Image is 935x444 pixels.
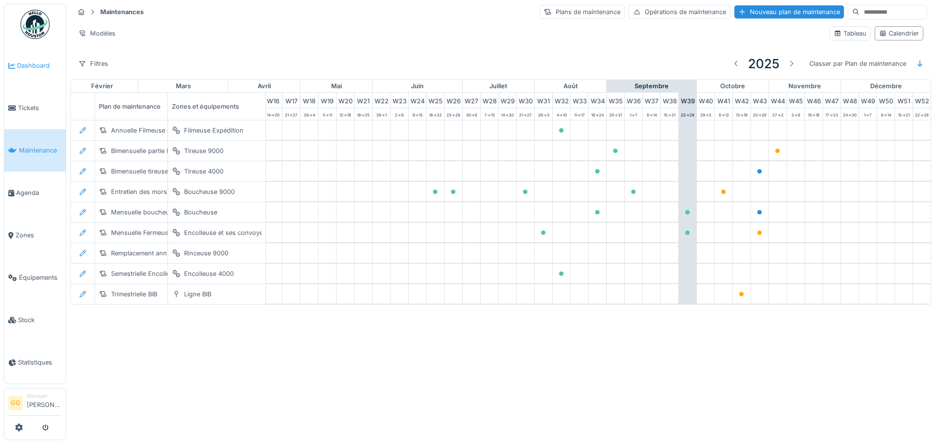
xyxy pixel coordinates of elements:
div: Plan de maintenance [95,93,192,120]
div: W 42 [733,93,750,108]
div: W 31 [535,93,552,108]
div: W 40 [697,93,714,108]
a: Maintenance [4,129,66,172]
div: Tireuse 4000 [184,167,224,176]
span: Statistiques [18,358,62,367]
div: Entretien des mors Boucheuse 9000 [111,187,220,196]
a: Équipements [4,256,66,299]
div: avril [228,80,300,93]
div: juillet [463,80,534,93]
div: 3 -> 9 [787,108,804,120]
div: W 47 [823,93,841,108]
div: Manager [27,392,62,400]
div: 4 -> 10 [553,108,570,120]
img: Badge_color-CXgf-gQk.svg [20,10,50,39]
h3: 2025 [748,56,780,71]
a: Dashboard [4,44,66,87]
span: Agenda [16,188,62,197]
div: W 17 [282,93,300,108]
div: décembre [841,80,931,93]
div: W 38 [661,93,678,108]
div: 22 -> 28 [913,108,931,120]
div: novembre [769,80,841,93]
div: 2 -> 8 [391,108,408,120]
span: Zones [16,231,62,240]
div: 17 -> 23 [823,108,841,120]
div: 6 -> 12 [715,108,732,120]
div: 21 -> 27 [282,108,300,120]
div: Encolleuse 4000 [184,269,234,278]
li: [PERSON_NAME] [27,392,62,413]
div: juin [373,80,462,93]
div: W 35 [607,93,624,108]
div: 9 -> 15 [409,108,426,120]
div: W 52 [913,93,931,108]
div: W 23 [391,93,408,108]
div: W 36 [625,93,642,108]
div: Remplacement annuel manomètre rinceuse 9000 [111,249,256,258]
a: Tickets [4,87,66,129]
div: 23 -> 29 [445,108,462,120]
div: mai [300,80,372,93]
div: W 30 [517,93,534,108]
div: Calendrier [879,29,919,38]
div: W 48 [841,93,859,108]
div: Opérations de maintenance [629,5,730,19]
strong: Maintenances [96,7,148,17]
div: mars [138,80,228,93]
div: Ligne BIB [184,290,211,299]
div: 20 -> 26 [751,108,768,120]
div: 21 -> 27 [517,108,534,120]
span: Équipements [19,273,62,282]
div: Semestrielle Encolleuse 4000 [111,269,198,278]
div: Bimensuelle tireuse 4000 [111,167,186,176]
span: Stock [18,315,62,325]
div: W 49 [859,93,877,108]
div: Filtres [74,57,112,71]
div: 25 -> 31 [607,108,624,120]
div: Mensuelle Fermeuse 9000 [111,228,189,237]
div: 15 -> 21 [895,108,913,120]
div: W 18 [300,93,318,108]
div: 24 -> 30 [841,108,859,120]
div: W 46 [805,93,823,108]
div: août [535,80,606,93]
div: 10 -> 16 [805,108,823,120]
div: W 25 [427,93,444,108]
a: Statistiques [4,341,66,384]
div: 26 -> 1 [373,108,390,120]
span: Tickets [18,103,62,113]
div: W 29 [499,93,516,108]
div: W 44 [769,93,786,108]
li: GG [8,396,23,410]
a: Zones [4,214,66,256]
div: W 51 [895,93,913,108]
div: Mensuelle boucheuse 4000 [111,208,194,217]
div: Boucheuse [184,208,217,217]
div: W 45 [787,93,804,108]
div: 27 -> 2 [769,108,786,120]
div: W 34 [589,93,606,108]
div: Rinceuse 9000 [184,249,228,258]
div: W 33 [571,93,588,108]
div: 1 -> 7 [859,108,877,120]
div: 16 -> 22 [427,108,444,120]
div: 8 -> 14 [643,108,660,120]
div: W 19 [318,93,336,108]
div: 5 -> 11 [318,108,336,120]
div: 29 -> 5 [697,108,714,120]
div: février [66,80,138,93]
div: W 20 [337,93,354,108]
div: 11 -> 17 [571,108,588,120]
div: Encolleuse et ses convoyeurs 9000 [184,228,290,237]
div: W 24 [409,93,426,108]
div: 18 -> 24 [589,108,606,120]
div: W 16 [264,93,282,108]
div: 30 -> 6 [463,108,480,120]
div: 19 -> 25 [355,108,372,120]
div: W 50 [877,93,895,108]
div: W 39 [679,93,696,108]
div: Modèles [74,26,120,40]
div: 12 -> 18 [337,108,354,120]
div: 7 -> 13 [481,108,498,120]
